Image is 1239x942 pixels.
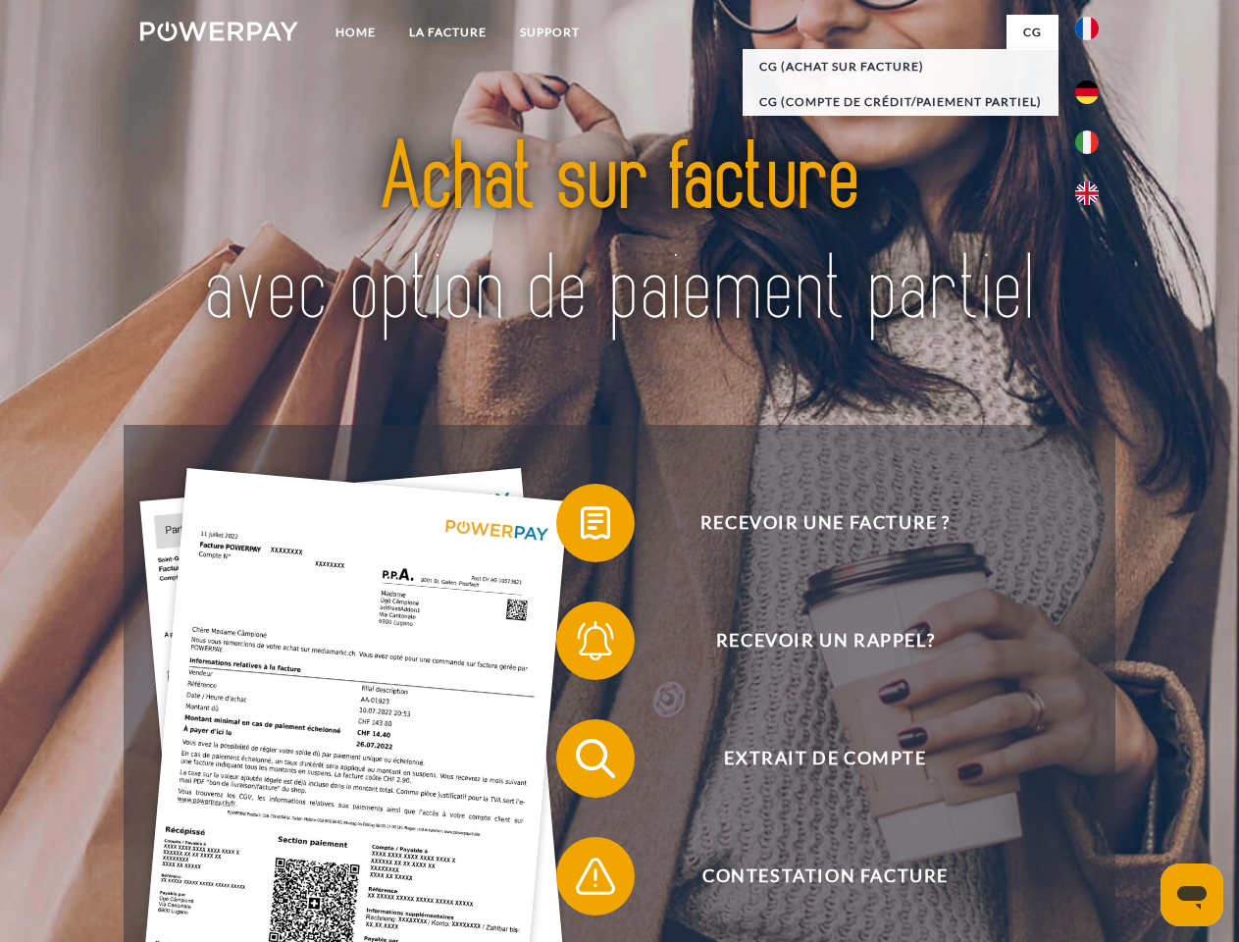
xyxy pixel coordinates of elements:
[743,49,1058,84] a: CG (achat sur facture)
[571,498,620,548] img: qb_bill.svg
[392,15,503,50] a: LA FACTURE
[1075,182,1099,205] img: en
[319,15,392,50] a: Home
[556,837,1066,916] button: Contestation Facture
[556,484,1066,562] button: Recevoir une facture ?
[503,15,596,50] a: Support
[556,719,1066,798] button: Extrait de compte
[571,734,620,783] img: qb_search.svg
[585,484,1065,562] span: Recevoir une facture ?
[1075,131,1099,154] img: it
[743,84,1058,120] a: CG (Compte de crédit/paiement partiel)
[1161,863,1223,926] iframe: Bouton de lancement de la fenêtre de messagerie
[556,602,1066,680] button: Recevoir un rappel?
[1075,80,1099,104] img: de
[571,852,620,901] img: qb_warning.svg
[571,616,620,665] img: qb_bell.svg
[585,719,1065,798] span: Extrait de compte
[1075,17,1099,40] img: fr
[585,602,1065,680] span: Recevoir un rappel?
[1007,15,1058,50] a: CG
[585,837,1065,916] span: Contestation Facture
[187,94,1052,376] img: title-powerpay_fr.svg
[140,22,298,41] img: logo-powerpay-white.svg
